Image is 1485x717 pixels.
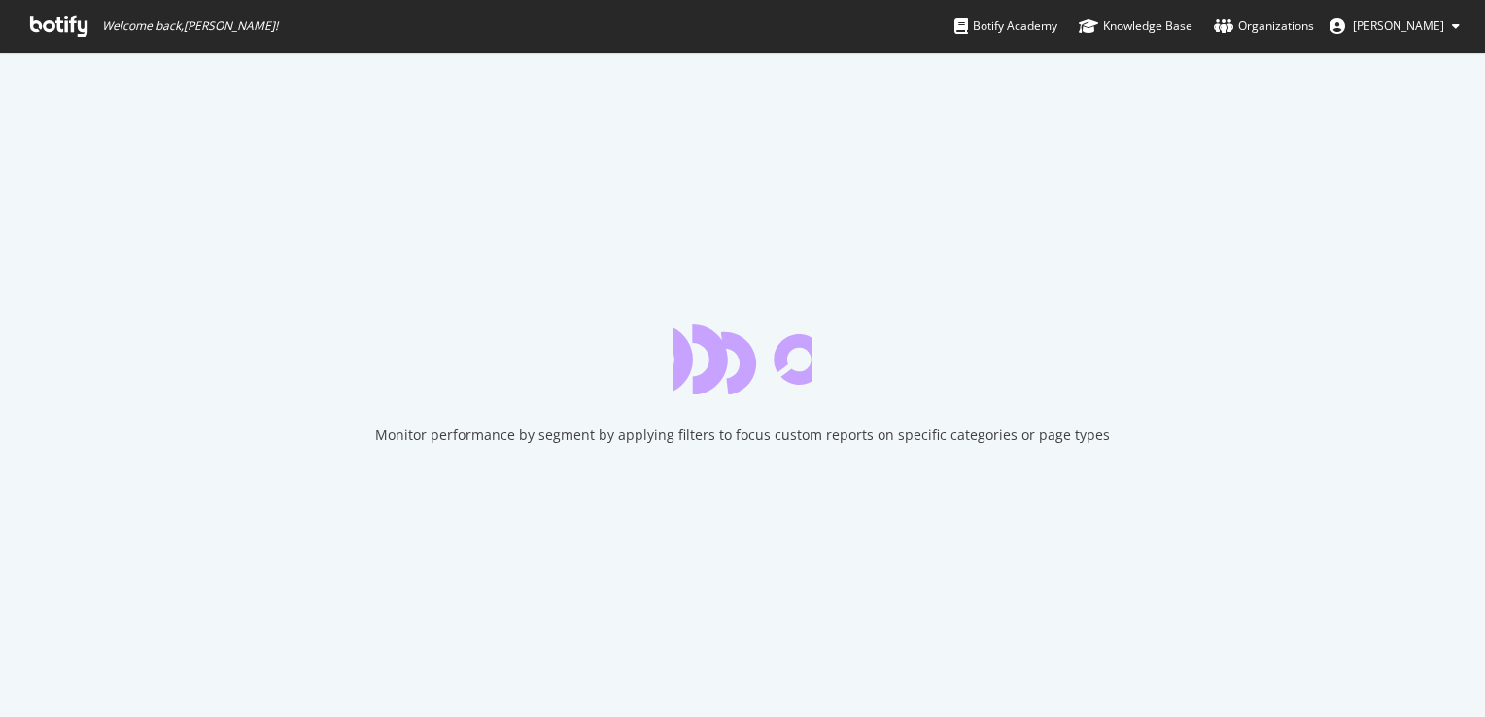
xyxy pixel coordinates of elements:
[375,426,1110,445] div: Monitor performance by segment by applying filters to focus custom reports on specific categories...
[1214,17,1314,36] div: Organizations
[954,17,1057,36] div: Botify Academy
[1079,17,1192,36] div: Knowledge Base
[1314,11,1475,42] button: [PERSON_NAME]
[1353,17,1444,34] span: Courtney Beyer
[673,324,812,394] div: animation
[102,18,278,34] span: Welcome back, [PERSON_NAME] !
